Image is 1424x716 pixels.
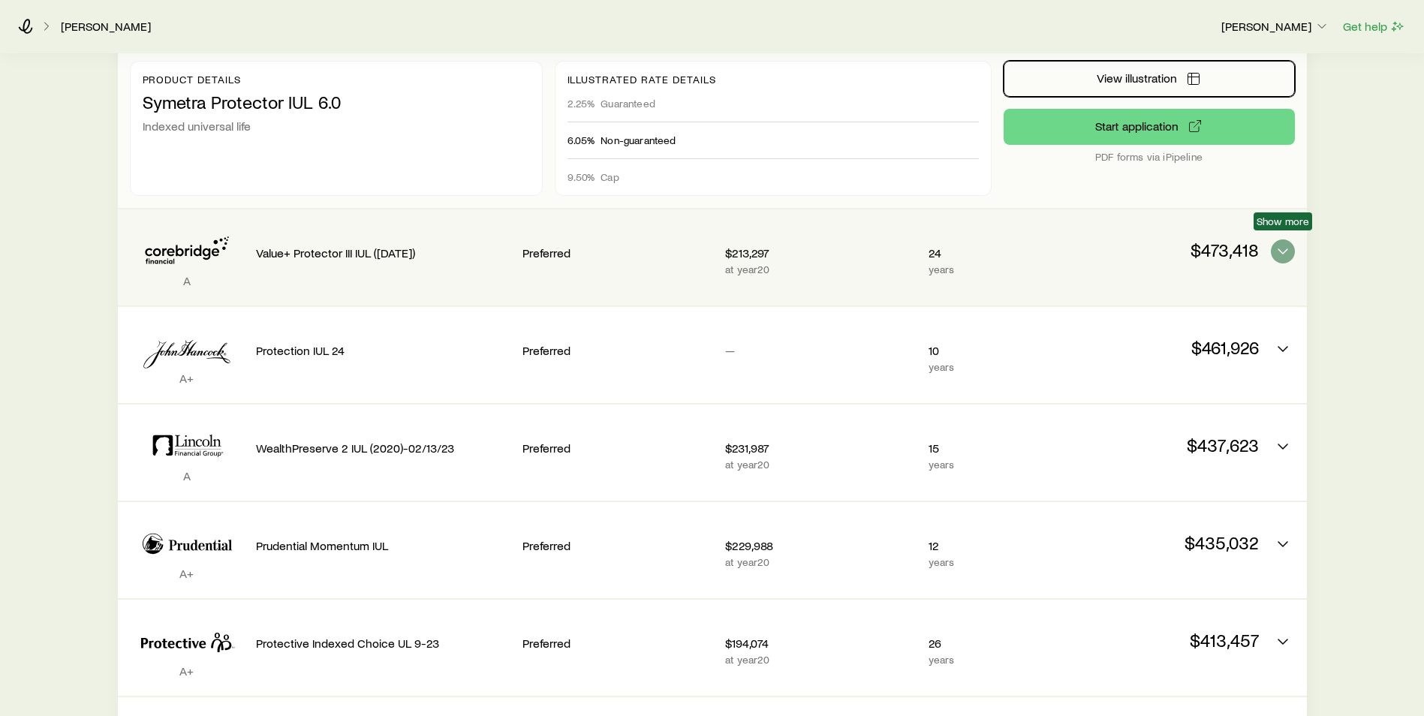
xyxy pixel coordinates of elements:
p: at year 20 [725,263,916,275]
p: WealthPreserve 2 IUL (2020)-02/13/23 [256,441,510,456]
p: Protective Indexed Choice UL 9-23 [256,636,510,651]
span: 6.05% [567,134,595,146]
a: Start application [1004,109,1295,145]
p: $413,457 [1067,630,1258,651]
span: View illustration [1097,72,1177,84]
p: 10 [929,343,1056,358]
p: Preferred [522,245,713,260]
p: at year 20 [725,459,916,471]
p: $229,988 [725,538,916,553]
p: $231,987 [725,441,916,456]
p: Symetra Protector IUL 6.0 [143,92,530,113]
p: at year 20 [725,654,916,666]
p: Preferred [522,343,713,358]
button: [PERSON_NAME] [1221,18,1330,36]
p: Indexed universal life [143,119,530,134]
p: $473,418 [1067,239,1258,260]
p: 24 [929,245,1056,260]
p: Preferred [522,538,713,553]
p: years [929,654,1056,666]
p: Illustrated rate details [567,74,979,86]
p: A+ [130,566,244,581]
p: Prudential Momentum IUL [256,538,510,553]
p: $437,623 [1067,435,1258,456]
p: Preferred [522,636,713,651]
p: Protection IUL 24 [256,343,510,358]
p: A [130,273,244,288]
p: $213,297 [725,245,916,260]
p: — [725,343,916,358]
p: years [929,459,1056,471]
span: Show more [1257,215,1309,227]
span: 9.50% [567,171,595,183]
span: Non-guaranteed [601,134,676,146]
span: Guaranteed [601,98,655,110]
span: Cap [601,171,619,183]
p: A+ [130,663,244,678]
button: View illustration [1004,61,1295,97]
p: years [929,361,1056,373]
p: 12 [929,538,1056,553]
a: [PERSON_NAME] [60,20,152,34]
p: years [929,556,1056,568]
p: PDF forms via iPipeline [1004,151,1295,163]
p: years [929,263,1056,275]
p: Preferred [522,441,713,456]
p: $194,074 [725,636,916,651]
p: 15 [929,441,1056,456]
span: 2.25% [567,98,595,110]
p: 26 [929,636,1056,651]
p: A+ [130,371,244,386]
p: Product details [143,74,530,86]
p: A [130,468,244,483]
button: Get help [1342,18,1406,35]
p: at year 20 [725,556,916,568]
p: $435,032 [1067,532,1258,553]
p: Value+ Protector III IUL ([DATE]) [256,245,510,260]
p: $461,926 [1067,337,1258,358]
p: [PERSON_NAME] [1221,19,1329,34]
